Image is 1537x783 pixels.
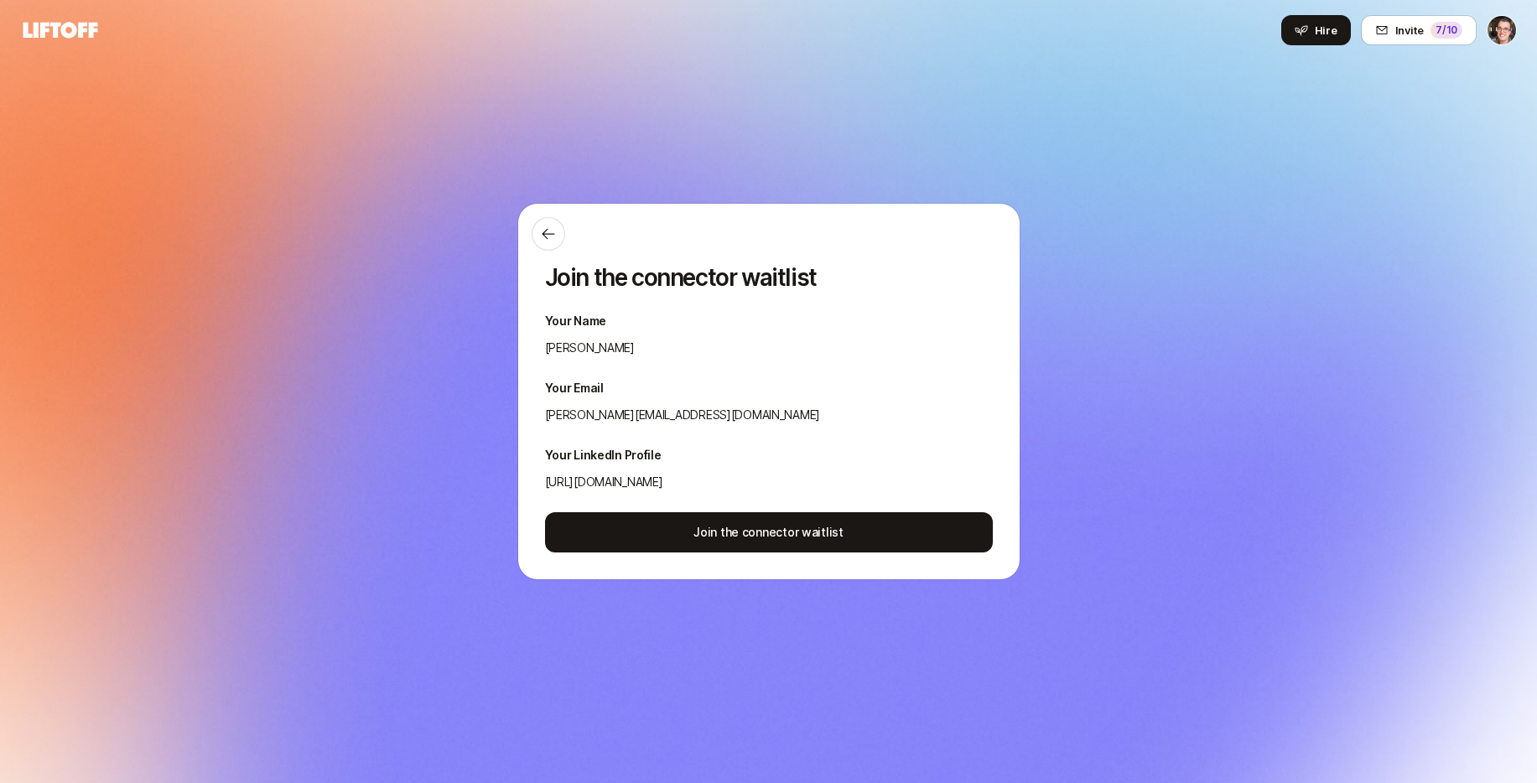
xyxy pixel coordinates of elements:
p: Your LinkedIn Profile [545,445,993,465]
p: [URL][DOMAIN_NAME] [545,472,993,492]
span: Hire [1315,22,1337,39]
p: [PERSON_NAME][EMAIL_ADDRESS][DOMAIN_NAME] [545,405,993,425]
p: Join the connector waitlist [545,264,993,291]
button: Join the connector waitlist [545,512,993,552]
button: Invite7/10 [1361,15,1477,45]
button: Eric Smith [1487,15,1517,45]
img: Eric Smith [1488,16,1516,44]
p: [PERSON_NAME] [545,338,993,358]
p: Your Email [545,378,993,398]
button: Hire [1281,15,1351,45]
span: Invite [1395,22,1424,39]
div: 7 /10 [1431,22,1462,39]
p: Your Name [545,311,993,331]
